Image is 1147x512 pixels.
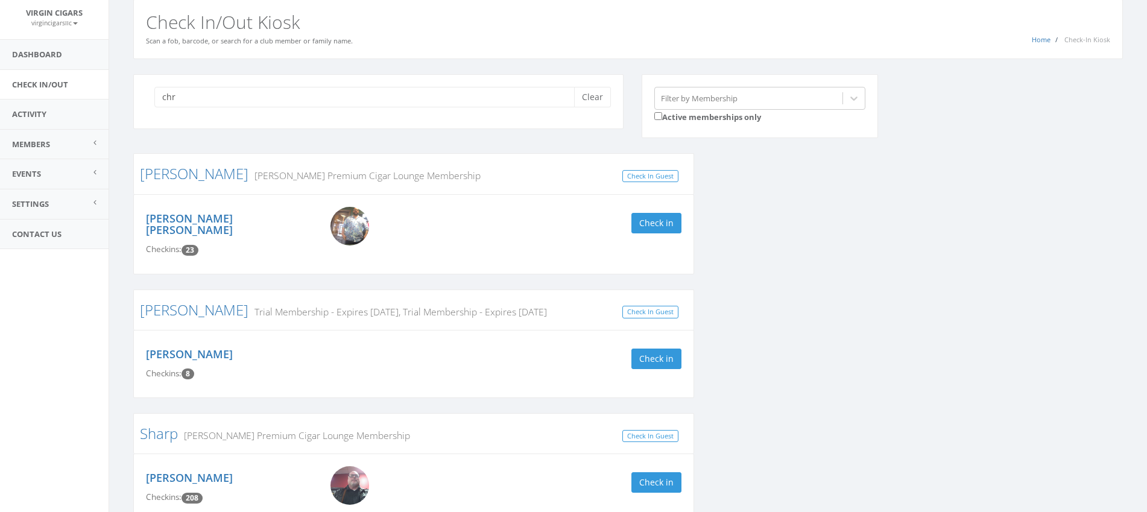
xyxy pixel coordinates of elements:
span: Members [12,139,50,150]
button: Check in [631,213,681,233]
h2: Check In/Out Kiosk [146,12,1110,32]
small: [PERSON_NAME] Premium Cigar Lounge Membership [178,429,410,442]
a: virgincigarsllc [31,17,78,28]
span: Contact Us [12,229,62,239]
small: virgincigarsllc [31,19,78,27]
span: Settings [12,198,49,209]
div: Filter by Membership [661,92,738,104]
span: Checkin count [182,245,198,256]
a: [PERSON_NAME] [146,347,233,361]
small: [PERSON_NAME] Premium Cigar Lounge Membership [248,169,481,182]
span: Check-In Kiosk [1064,35,1110,44]
a: [PERSON_NAME] [140,163,248,183]
a: [PERSON_NAME] [146,470,233,485]
small: Scan a fob, barcode, or search for a club member or family name. [146,36,353,45]
span: Events [12,168,41,179]
span: Checkins: [146,244,182,254]
span: Virgin Cigars [26,7,83,18]
a: Home [1032,35,1051,44]
img: Christopher_Sharp.png [330,466,369,505]
button: Check in [631,472,681,493]
span: Checkins: [146,491,182,502]
img: Chris_Bobby.png [330,207,369,245]
input: Search a name to check in [154,87,583,107]
span: Checkins: [146,368,182,379]
span: Checkin count [182,493,203,504]
a: [PERSON_NAME] [140,300,248,320]
a: [PERSON_NAME] [PERSON_NAME] [146,211,233,238]
a: Check In Guest [622,430,678,443]
button: Check in [631,349,681,369]
a: Check In Guest [622,306,678,318]
a: Check In Guest [622,170,678,183]
small: Trial Membership - Expires [DATE], Trial Membership - Expires [DATE] [248,305,547,318]
input: Active memberships only [654,112,662,120]
label: Active memberships only [654,110,761,123]
span: Checkin count [182,368,194,379]
a: Sharp [140,423,178,443]
button: Clear [574,87,611,107]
